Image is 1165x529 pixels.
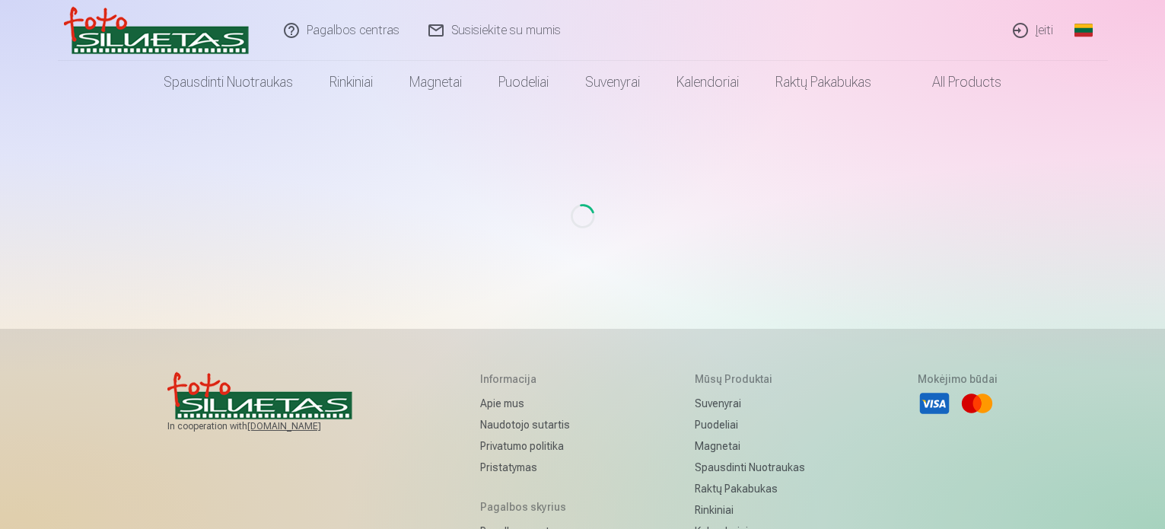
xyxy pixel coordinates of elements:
[145,61,311,104] a: Spausdinti nuotraukas
[890,61,1020,104] a: All products
[695,435,805,457] a: Magnetai
[64,6,249,55] img: /v3
[695,457,805,478] a: Spausdinti nuotraukas
[480,414,581,435] a: Naudotojo sutartis
[480,393,581,414] a: Apie mus
[918,387,951,420] li: Visa
[695,393,805,414] a: Suvenyrai
[480,499,581,515] h5: Pagalbos skyrius
[695,478,805,499] a: Raktų pakabukas
[391,61,480,104] a: Magnetai
[695,371,805,387] h5: Mūsų produktai
[480,457,581,478] a: Pristatymas
[247,420,358,432] a: [DOMAIN_NAME]
[960,387,994,420] li: Mastercard
[567,61,658,104] a: Suvenyrai
[695,499,805,521] a: Rinkiniai
[311,61,391,104] a: Rinkiniai
[480,371,581,387] h5: Informacija
[757,61,890,104] a: Raktų pakabukas
[695,414,805,435] a: Puodeliai
[918,371,998,387] h5: Mokėjimo būdai
[480,61,567,104] a: Puodeliai
[167,420,368,432] span: In cooperation with
[480,435,581,457] a: Privatumo politika
[658,61,757,104] a: Kalendoriai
